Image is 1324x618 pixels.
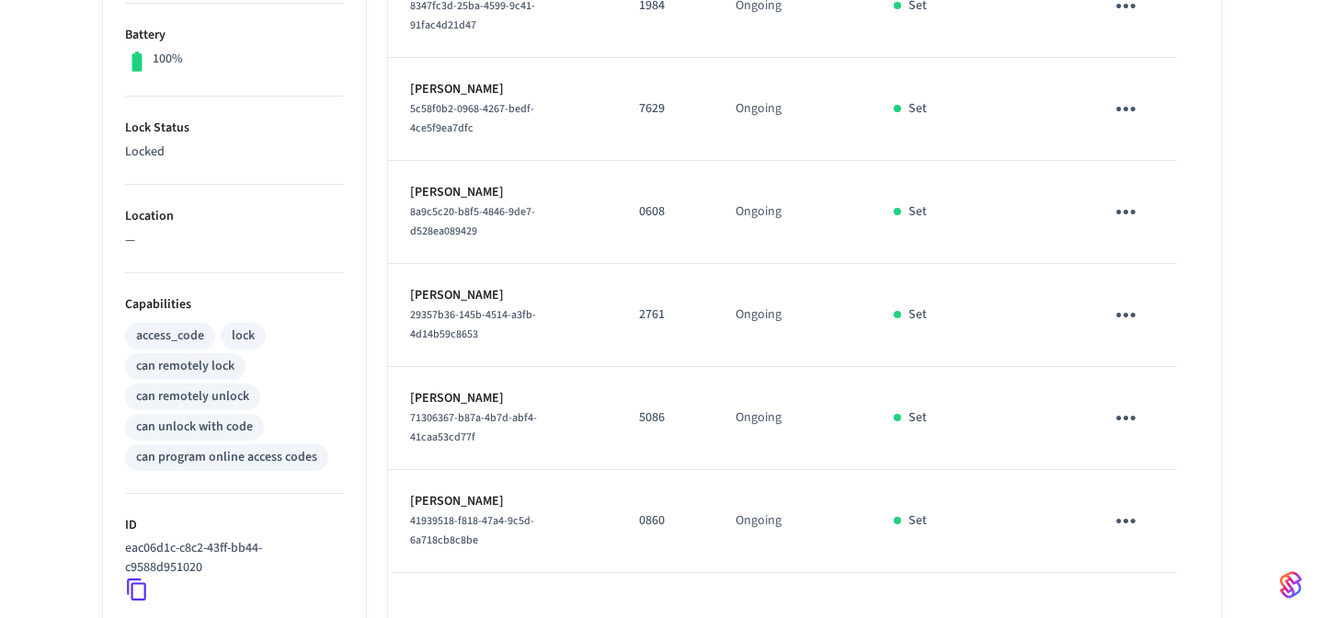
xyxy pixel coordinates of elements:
p: Set [908,99,927,119]
td: Ongoing [713,264,872,367]
p: 2761 [639,305,691,325]
p: [PERSON_NAME] [410,286,595,305]
div: can remotely unlock [136,387,249,406]
p: [PERSON_NAME] [410,492,595,511]
div: can unlock with code [136,418,253,437]
p: Battery [125,26,344,45]
p: Locked [125,143,344,162]
p: [PERSON_NAME] [410,183,595,202]
p: — [125,231,344,250]
p: 0860 [639,511,691,531]
p: [PERSON_NAME] [410,80,595,99]
div: can program online access codes [136,448,317,467]
p: Set [908,408,927,428]
div: access_code [136,326,204,346]
p: Lock Status [125,119,344,138]
p: Set [908,202,927,222]
p: 0608 [639,202,691,222]
img: SeamLogoGradient.69752ec5.svg [1280,570,1302,600]
p: Set [908,511,927,531]
span: 71306367-b87a-4b7d-abf4-41caa53cd77f [410,410,537,445]
div: lock [232,326,255,346]
p: 7629 [639,99,691,119]
td: Ongoing [713,470,872,573]
p: ID [125,516,344,535]
p: 100% [153,50,183,69]
span: 8a9c5c20-b8f5-4846-9de7-d528ea089429 [410,204,535,239]
span: 29357b36-145b-4514-a3fb-4d14b59c8653 [410,307,536,342]
td: Ongoing [713,58,872,161]
td: Ongoing [713,161,872,264]
p: [PERSON_NAME] [410,389,595,408]
td: Ongoing [713,367,872,470]
p: Location [125,207,344,226]
span: 41939518-f818-47a4-9c5d-6a718cb8c8be [410,513,534,548]
p: Capabilities [125,295,344,315]
p: eac06d1c-c8c2-43ff-bb44-c9588d951020 [125,539,337,578]
p: Set [908,305,927,325]
p: 5086 [639,408,691,428]
div: can remotely lock [136,357,234,376]
span: 5c58f0b2-0968-4267-bedf-4ce5f9ea7dfc [410,101,534,136]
